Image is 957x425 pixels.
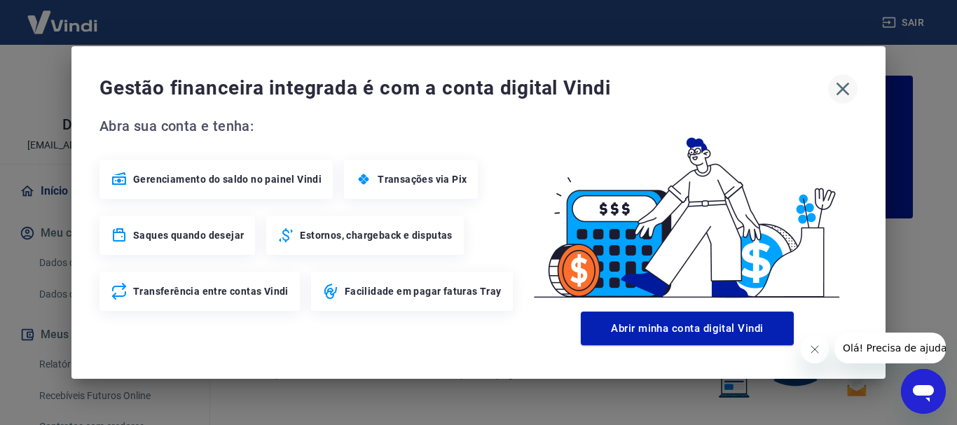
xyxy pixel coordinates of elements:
[801,335,829,363] iframe: Fechar mensagem
[8,10,118,21] span: Olá! Precisa de ajuda?
[834,333,946,363] iframe: Mensagem da empresa
[300,228,452,242] span: Estornos, chargeback e disputas
[133,284,289,298] span: Transferência entre contas Vindi
[901,369,946,414] iframe: Botão para abrir a janela de mensagens
[99,115,517,137] span: Abra sua conta e tenha:
[378,172,467,186] span: Transações via Pix
[581,312,794,345] button: Abrir minha conta digital Vindi
[133,228,244,242] span: Saques quando desejar
[133,172,322,186] span: Gerenciamento do saldo no painel Vindi
[345,284,502,298] span: Facilidade em pagar faturas Tray
[99,74,828,102] span: Gestão financeira integrada é com a conta digital Vindi
[517,115,858,306] img: Good Billing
